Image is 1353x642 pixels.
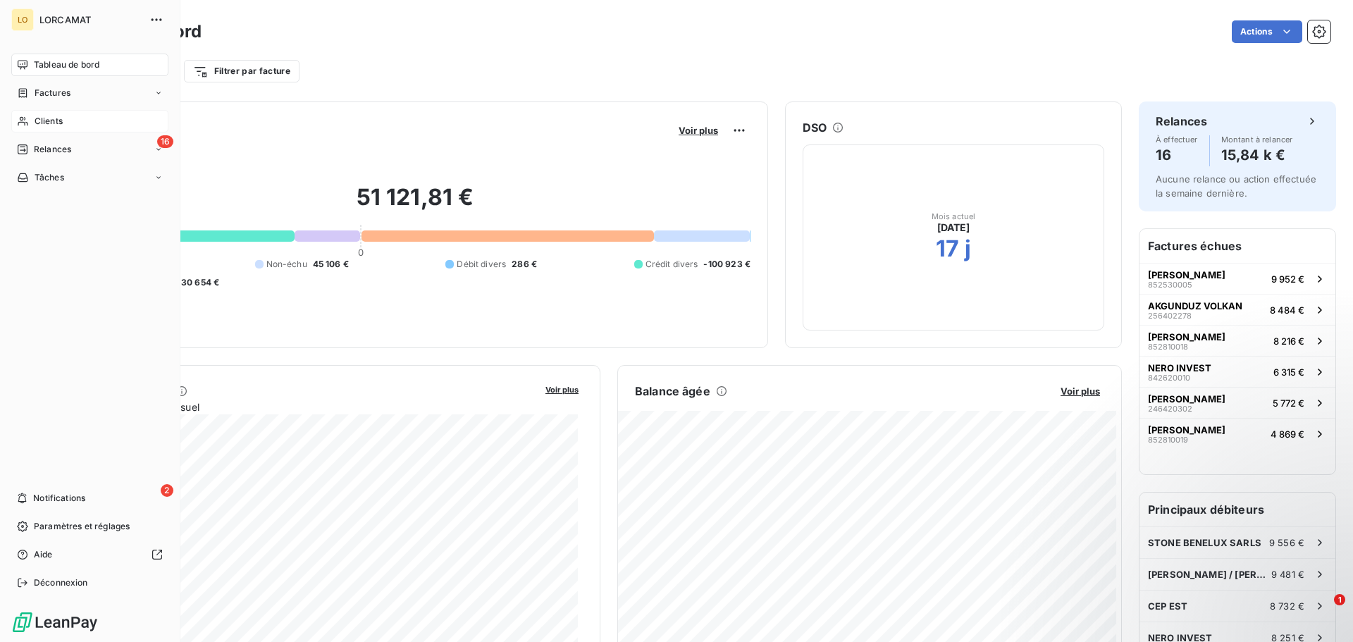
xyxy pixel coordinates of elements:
[1273,335,1304,347] span: 8 216 €
[266,258,307,271] span: Non-échu
[1334,594,1345,605] span: 1
[1139,229,1335,263] h6: Factures échues
[679,125,718,136] span: Voir plus
[1305,594,1339,628] iframe: Intercom live chat
[33,492,85,505] span: Notifications
[541,383,583,395] button: Voir plus
[358,247,364,258] span: 0
[1139,294,1335,325] button: AKGUNDUZ VOLKAN2564022788 484 €
[1148,405,1192,413] span: 246420302
[1148,280,1192,289] span: 852530005
[39,14,141,25] span: LORCAMAT
[1148,300,1242,311] span: AKGUNDUZ VOLKAN
[674,124,722,137] button: Voir plus
[1148,436,1188,444] span: 852810019
[1156,113,1207,130] h6: Relances
[1148,311,1192,320] span: 256402278
[1156,173,1316,199] span: Aucune relance ou action effectuée la semaine dernière.
[1148,393,1225,405] span: [PERSON_NAME]
[34,576,88,589] span: Déconnexion
[80,400,536,414] span: Chiffre d'affaires mensuel
[1273,366,1304,378] span: 6 315 €
[1156,135,1198,144] span: À effectuer
[1148,424,1225,436] span: [PERSON_NAME]
[11,8,34,31] div: LO
[1270,600,1304,612] span: 8 732 €
[1148,374,1190,382] span: 842620010
[1221,135,1293,144] span: Montant à relancer
[177,276,219,289] span: -30 654 €
[1232,20,1302,43] button: Actions
[937,221,970,235] span: [DATE]
[932,212,976,221] span: Mois actuel
[1139,418,1335,449] button: [PERSON_NAME]8528100194 869 €
[35,171,64,184] span: Tâches
[157,135,173,148] span: 16
[80,183,750,226] h2: 51 121,81 €
[1139,387,1335,418] button: [PERSON_NAME]2464203025 772 €
[457,258,506,271] span: Débit divers
[184,60,299,82] button: Filtrer par facture
[34,520,130,533] span: Paramètres et réglages
[1061,385,1100,397] span: Voir plus
[1271,273,1304,285] span: 9 952 €
[803,119,827,136] h6: DSO
[1270,304,1304,316] span: 8 484 €
[1148,269,1225,280] span: [PERSON_NAME]
[313,258,349,271] span: 45 106 €
[34,548,53,561] span: Aide
[1139,325,1335,356] button: [PERSON_NAME]8528100188 216 €
[645,258,698,271] span: Crédit divers
[1148,342,1188,351] span: 852810018
[34,58,99,71] span: Tableau de bord
[1148,331,1225,342] span: [PERSON_NAME]
[1139,493,1335,526] h6: Principaux débiteurs
[161,484,173,497] span: 2
[1273,397,1304,409] span: 5 772 €
[965,235,971,263] h2: j
[635,383,710,400] h6: Balance âgée
[1221,144,1293,166] h4: 15,84 k €
[35,115,63,128] span: Clients
[35,87,70,99] span: Factures
[1139,263,1335,294] button: [PERSON_NAME]8525300059 952 €
[34,143,71,156] span: Relances
[512,258,537,271] span: 286 €
[703,258,750,271] span: -100 923 €
[1148,362,1211,374] span: NERO INVEST
[1139,356,1335,387] button: NERO INVEST8426200106 315 €
[936,235,959,263] h2: 17
[1148,600,1187,612] span: CEP EST
[1156,144,1198,166] h4: 16
[11,543,168,566] a: Aide
[11,611,99,634] img: Logo LeanPay
[1271,428,1304,440] span: 4 869 €
[545,385,579,395] span: Voir plus
[1071,505,1353,604] iframe: Intercom notifications message
[1056,385,1104,397] button: Voir plus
